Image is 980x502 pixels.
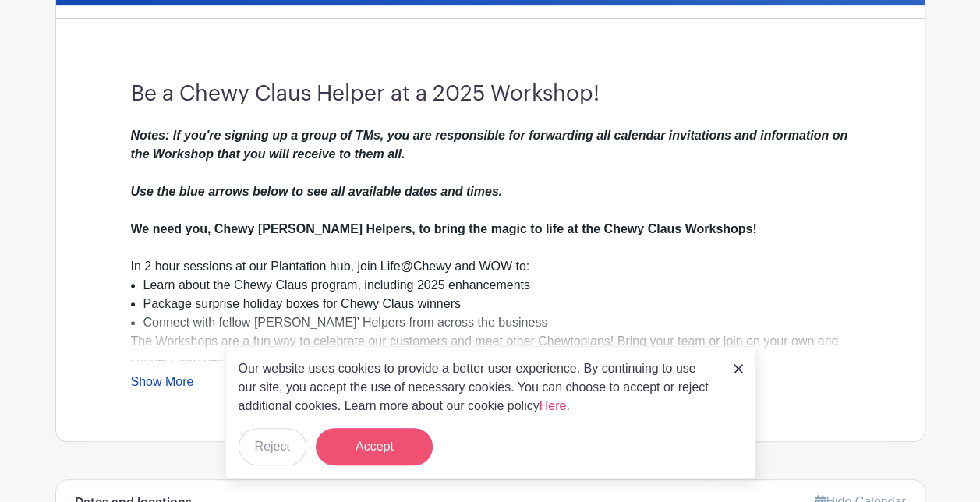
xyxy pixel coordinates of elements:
[734,364,743,373] img: close_button-5f87c8562297e5c2d7936805f587ecaba9071eb48480494691a3f1689db116b3.svg
[239,359,717,415] p: Our website uses cookies to provide a better user experience. By continuing to use our site, you ...
[239,428,306,465] button: Reject
[131,81,850,108] h3: Be a Chewy Claus Helper at a 2025 Workshop!
[131,257,850,276] div: In 2 hour sessions at our Plantation hub, join Life@Chewy and WOW to:
[131,332,850,463] div: The Workshops are a fun way to celebrate our customers and meet other Chewtopians! Bring your tea...
[143,276,850,295] li: Learn about the Chewy Claus program, including 2025 enhancements
[131,129,847,198] em: Notes: If you're signing up a group of TMs, you are responsible for forwarding all calendar invit...
[540,399,567,412] a: Here
[143,313,850,332] li: Connect with fellow [PERSON_NAME]’ Helpers from across the business
[143,295,850,313] li: Package surprise holiday boxes for Chewy Claus winners
[131,375,194,394] a: Show More
[131,222,757,235] strong: We need you, Chewy [PERSON_NAME] Helpers, to bring the magic to life at the Chewy Claus Workshops!
[316,428,433,465] button: Accept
